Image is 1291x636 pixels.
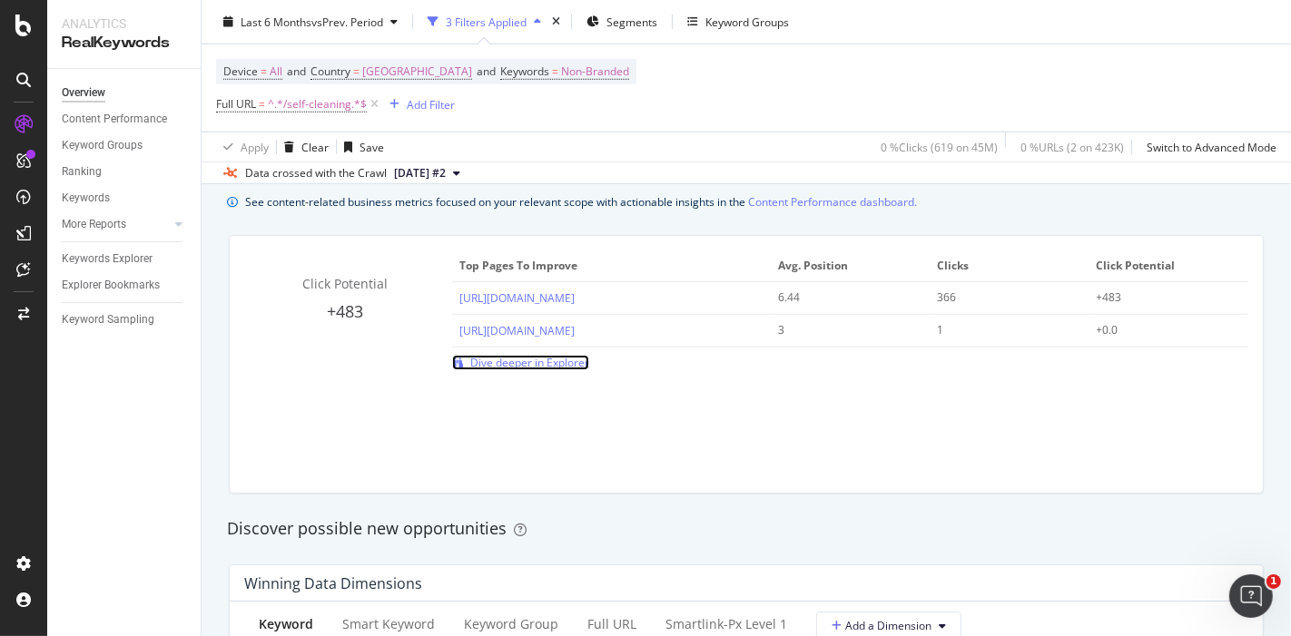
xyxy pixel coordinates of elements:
[311,14,383,29] span: vs Prev. Period
[452,355,589,370] a: Dive deeper in Explorer
[1097,322,1227,338] div: +0.0
[407,96,455,112] div: Add Filter
[245,192,917,211] div: See content-related business metrics focused on your relevant scope with actionable insights in the
[606,14,657,29] span: Segments
[500,64,549,79] span: Keywords
[62,189,188,208] a: Keywords
[327,300,363,322] span: +483
[62,162,102,181] div: Ranking
[62,276,188,295] a: Explorer Bookmarks
[362,59,472,84] span: [GEOGRAPHIC_DATA]
[301,139,329,154] div: Clear
[287,64,306,79] span: and
[261,64,267,79] span: =
[245,165,387,181] div: Data crossed with the Crawl
[62,83,105,103] div: Overview
[62,215,170,234] a: More Reports
[832,618,931,633] span: Add a Dimension
[62,15,186,33] div: Analytics
[459,258,759,274] span: Top pages to improve
[579,7,665,36] button: Segments
[62,136,188,155] a: Keyword Groups
[216,7,405,36] button: Last 6 MonthsvsPrev. Period
[337,132,384,161] button: Save
[360,139,384,154] div: Save
[881,139,998,154] div: 0 % Clicks ( 619 on 45M )
[62,310,188,329] a: Keyword Sampling
[1147,139,1276,154] div: Switch to Advanced Mode
[459,290,575,306] a: [URL][DOMAIN_NAME]
[62,83,188,103] a: Overview
[259,615,313,633] div: Keyword
[62,33,186,54] div: RealKeywords
[62,136,143,155] div: Keyword Groups
[778,322,908,338] div: 3
[259,96,265,112] span: =
[464,615,558,633] div: Keyword Group
[680,7,796,36] button: Keyword Groups
[342,615,435,633] div: Smart Keyword
[387,162,468,184] button: [DATE] #2
[62,162,188,181] a: Ranking
[62,189,110,208] div: Keywords
[244,574,422,592] div: Winning Data Dimensions
[561,59,629,84] span: Non-Branded
[665,615,787,633] div: smartlink-px Level 1
[241,14,311,29] span: Last 6 Months
[270,59,282,84] span: All
[552,64,558,79] span: =
[446,14,527,29] div: 3 Filters Applied
[227,517,1266,541] div: Discover possible new opportunities
[227,192,1266,211] div: info banner
[62,250,188,269] a: Keywords Explorer
[277,132,329,161] button: Clear
[216,96,256,112] span: Full URL
[62,215,126,234] div: More Reports
[1020,139,1124,154] div: 0 % URLs ( 2 on 423K )
[62,250,153,269] div: Keywords Explorer
[778,258,918,274] span: Avg. Position
[459,323,575,338] a: [URL][DOMAIN_NAME]
[1229,574,1273,618] iframe: Intercom live chat
[1266,574,1281,589] span: 1
[353,64,360,79] span: =
[268,92,367,117] span: ^.*/self-cleaning.*$
[62,276,160,295] div: Explorer Bookmarks
[477,64,496,79] span: and
[310,64,350,79] span: Country
[216,132,269,161] button: Apply
[62,110,188,129] a: Content Performance
[223,64,258,79] span: Device
[302,275,388,292] span: Click Potential
[1097,289,1227,306] div: +483
[241,139,269,154] div: Apply
[937,258,1077,274] span: Clicks
[1097,258,1237,274] span: Click Potential
[778,289,908,306] div: 6.44
[62,310,154,329] div: Keyword Sampling
[470,355,589,370] span: Dive deeper in Explorer
[937,322,1067,338] div: 1
[420,7,548,36] button: 3 Filters Applied
[705,14,789,29] div: Keyword Groups
[548,13,564,31] div: times
[748,192,917,211] a: Content Performance dashboard.
[937,289,1067,306] div: 366
[382,93,455,115] button: Add Filter
[587,615,636,633] div: Full URL
[394,165,446,181] span: 2025 Sep. 19th #2
[1139,132,1276,161] button: Switch to Advanced Mode
[62,110,167,129] div: Content Performance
